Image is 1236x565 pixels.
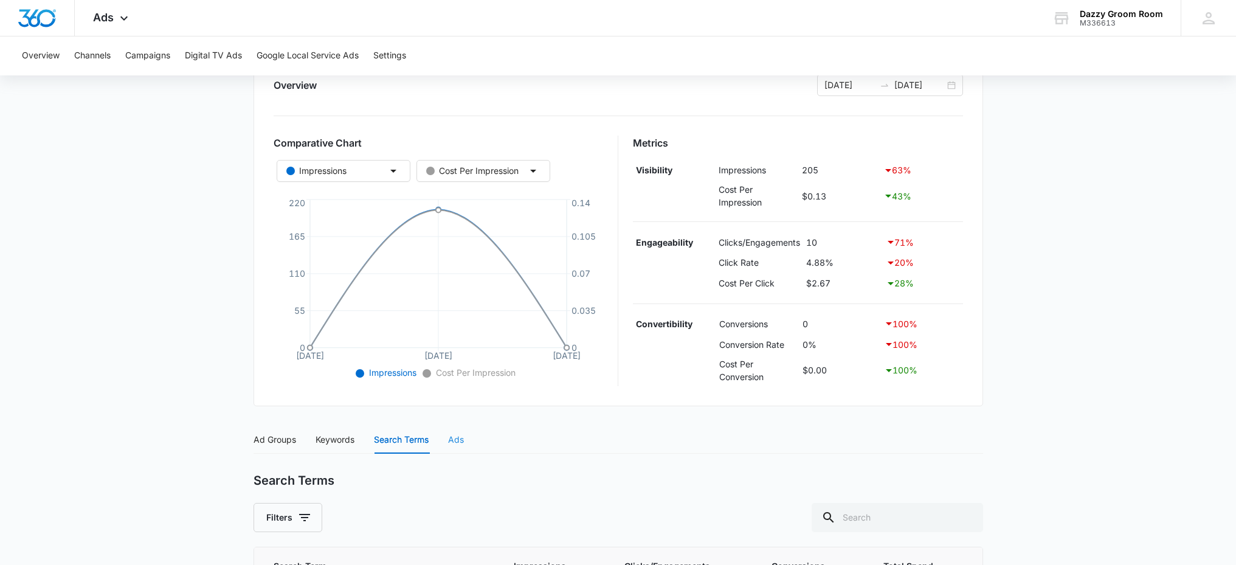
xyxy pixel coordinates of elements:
[433,367,516,378] span: Cost Per Impression
[286,164,347,178] div: Impressions
[799,334,881,355] td: 0%
[716,232,803,252] td: Clicks/Engagements
[884,363,960,378] div: 100 %
[886,235,960,249] div: 71 %
[185,36,242,75] button: Digital TV Ads
[374,433,429,446] div: Search Terms
[803,273,883,294] td: $2.67
[571,268,590,279] tspan: 0.07
[254,473,334,488] h2: Search Terms
[125,36,170,75] button: Campaigns
[716,180,799,212] td: Cost Per Impression
[367,367,416,378] span: Impressions
[571,231,596,241] tspan: 0.105
[886,255,960,270] div: 20 %
[636,237,693,248] strong: Engageability
[553,350,581,360] tspan: [DATE]
[716,334,799,355] td: Conversion Rate
[426,164,519,178] div: Cost Per Impression
[880,80,889,90] span: to
[571,342,577,353] tspan: 0
[812,503,983,532] input: Search
[416,160,550,182] button: Cost Per Impression
[571,305,596,316] tspan: 0.035
[316,433,354,446] div: Keywords
[373,36,406,75] button: Settings
[299,342,305,353] tspan: 0
[716,252,803,273] td: Click Rate
[274,136,604,150] h3: Comparative Chart
[880,80,889,90] span: swap-right
[883,189,959,203] div: 43 %
[799,314,881,334] td: 0
[257,36,359,75] button: Google Local Service Ads
[803,252,883,273] td: 4.88%
[884,337,960,352] div: 100 %
[288,197,305,207] tspan: 220
[571,197,590,207] tspan: 0.14
[254,503,322,532] button: Filters
[716,273,803,294] td: Cost Per Click
[716,314,799,334] td: Conversions
[799,355,881,386] td: $0.00
[93,11,114,24] span: Ads
[22,36,60,75] button: Overview
[799,180,881,212] td: $0.13
[277,160,410,182] button: Impressions
[448,433,464,446] div: Ads
[716,160,799,181] td: Impressions
[74,36,111,75] button: Channels
[294,305,305,316] tspan: 55
[894,78,945,92] input: End date
[886,276,960,291] div: 28 %
[1080,19,1163,27] div: account id
[884,316,960,331] div: 100 %
[424,350,452,360] tspan: [DATE]
[254,433,296,446] div: Ad Groups
[883,163,959,178] div: 63 %
[288,231,305,241] tspan: 165
[824,78,875,92] input: Start date
[636,165,672,175] strong: Visibility
[288,268,305,279] tspan: 110
[1080,9,1163,19] div: account name
[716,355,799,386] td: Cost Per Conversion
[274,78,317,92] h2: Overview
[803,232,883,252] td: 10
[799,160,881,181] td: 205
[295,350,323,360] tspan: [DATE]
[633,136,963,150] h3: Metrics
[636,319,692,329] strong: Convertibility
